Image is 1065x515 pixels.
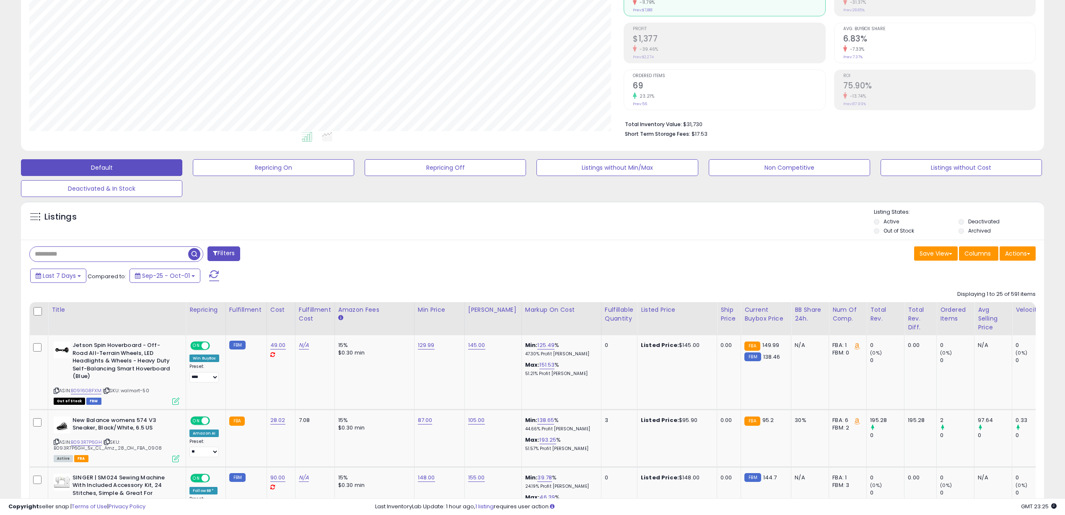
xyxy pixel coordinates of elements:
[720,474,734,481] div: 0.00
[1000,246,1036,261] button: Actions
[978,417,1012,424] div: 97.64
[189,364,219,383] div: Preset:
[109,502,145,510] a: Privacy Policy
[641,416,679,424] b: Listed Price:
[881,159,1042,176] button: Listings without Cost
[1016,474,1049,481] div: 0
[744,473,761,482] small: FBM
[525,484,595,489] p: 24.19% Profit [PERSON_NAME]
[54,342,179,404] div: ASIN:
[338,305,411,314] div: Amazon Fees
[832,424,860,432] div: FBM: 2
[299,341,309,349] a: N/A
[338,342,408,349] div: 15%
[641,417,710,424] div: $95.90
[270,305,292,314] div: Cost
[832,349,860,357] div: FBM: 0
[418,305,461,314] div: Min Price
[229,341,246,349] small: FBM
[74,455,88,462] span: FBA
[884,218,899,225] label: Active
[843,34,1035,45] h2: 6.83%
[1016,357,1049,364] div: 0
[641,341,679,349] b: Listed Price:
[847,93,866,99] small: -13.74%
[468,341,485,349] a: 145.00
[832,474,860,481] div: FBA: 1
[73,474,174,507] b: SINGER | SM024 Sewing Machine With Included Accessory Kit, 24 Stitches, Simple & Great For Beginners
[692,130,707,138] span: $17.53
[908,474,930,481] div: 0.00
[54,455,73,462] span: All listings currently available for purchase on Amazon
[641,474,710,481] div: $148.00
[843,74,1035,78] span: ROI
[130,269,200,283] button: Sep-25 - Oct-01
[8,503,145,511] div: seller snap | |
[964,249,991,258] span: Columns
[193,159,354,176] button: Repricing On
[605,342,631,349] div: 0
[870,305,901,323] div: Total Rev.
[940,357,974,364] div: 0
[968,227,991,234] label: Archived
[191,417,202,424] span: ON
[795,474,822,481] div: N/A
[468,416,485,424] a: 105.00
[539,361,555,369] a: 151.53
[795,305,825,323] div: BB Share 24h.
[52,305,182,314] div: Title
[189,305,222,314] div: Repricing
[525,426,595,432] p: 44.66% Profit [PERSON_NAME]
[468,474,485,482] a: 155.00
[720,417,734,424] div: 0.00
[525,361,540,369] b: Max:
[959,246,998,261] button: Columns
[763,353,780,361] span: 138.46
[795,342,822,349] div: N/A
[525,446,595,452] p: 51.57% Profit [PERSON_NAME]
[191,342,202,349] span: ON
[71,439,102,446] a: B093R7P6GH
[191,474,202,481] span: ON
[720,342,734,349] div: 0.00
[870,417,904,424] div: 195.28
[978,432,1012,439] div: 0
[914,246,958,261] button: Save View
[73,417,174,434] b: New Balance womens 574 V3 Sneaker, Black/White, 6.5 US
[525,474,595,489] div: %
[843,54,863,60] small: Prev: 7.37%
[762,416,774,424] span: 95.2
[843,81,1035,92] h2: 75.90%
[832,305,863,323] div: Num of Comp.
[525,361,595,377] div: %
[870,482,882,489] small: (0%)
[299,474,309,482] a: N/A
[940,489,974,497] div: 0
[338,474,408,481] div: 15%
[536,159,698,176] button: Listings without Min/Max
[525,436,540,444] b: Max:
[475,502,494,510] a: 1 listing
[744,305,788,323] div: Current Buybox Price
[908,305,933,332] div: Total Rev. Diff.
[189,430,219,437] div: Amazon AI
[525,417,595,432] div: %
[299,305,331,323] div: Fulfillment Cost
[72,502,107,510] a: Terms of Use
[209,342,222,349] span: OFF
[641,342,710,349] div: $145.00
[870,432,904,439] div: 0
[978,474,1005,481] div: N/A
[54,474,70,491] img: 310DvElqUoL._SL40_.jpg
[625,119,1029,129] li: $31,730
[637,93,654,99] small: 23.21%
[1016,482,1027,489] small: (0%)
[744,417,760,426] small: FBA
[142,272,190,280] span: Sep-25 - Oct-01
[209,417,222,424] span: OFF
[940,305,971,323] div: Ordered Items
[1021,502,1057,510] span: 2025-10-9 23:25 GMT
[720,305,737,323] div: Ship Price
[940,432,974,439] div: 0
[86,398,101,405] span: FBM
